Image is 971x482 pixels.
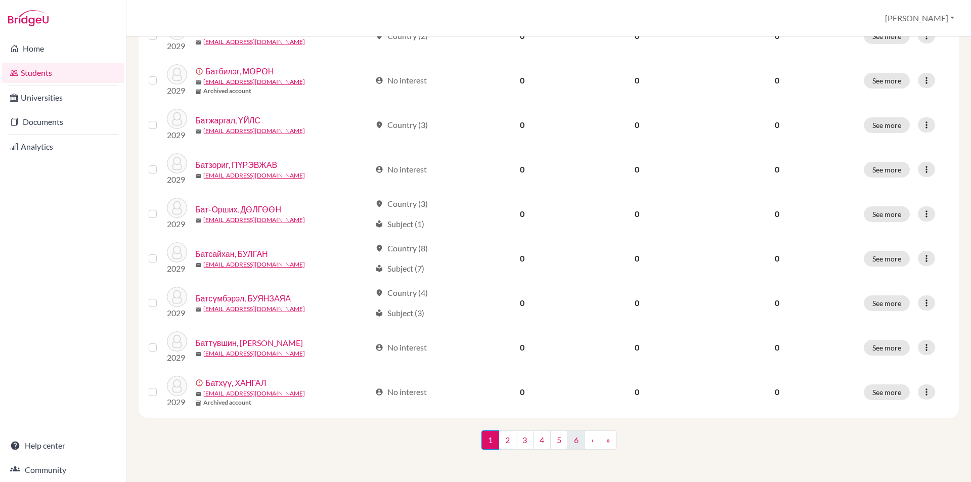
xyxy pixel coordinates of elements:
[195,400,201,406] span: inventory_2
[2,63,124,83] a: Students
[167,84,187,97] p: 2029
[167,242,187,262] img: Батсайхан, БУЛГАН
[466,192,578,236] td: 0
[203,349,305,358] a: [EMAIL_ADDRESS][DOMAIN_NAME]
[864,384,910,400] button: See more
[481,430,499,450] span: 1
[578,192,696,236] td: 0
[167,173,187,186] p: 2029
[195,248,268,260] a: Батсайхан, БУЛГАН
[167,376,187,396] img: Батхүү, ХАНГАЛ
[203,126,305,136] a: [EMAIL_ADDRESS][DOMAIN_NAME]
[375,32,383,40] span: location_on
[550,430,568,450] a: 5
[375,386,427,398] div: No interest
[167,198,187,218] img: Бат-Орших, ДӨЛГӨӨН
[203,260,305,269] a: [EMAIL_ADDRESS][DOMAIN_NAME]
[203,37,305,47] a: [EMAIL_ADDRESS][DOMAIN_NAME]
[195,173,201,179] span: mail
[702,341,852,354] p: 0
[167,218,187,230] p: 2029
[195,89,201,95] span: inventory_2
[195,128,201,135] span: mail
[167,287,187,307] img: Батсүмбэрэл, БУЯНЗАЯА
[585,430,600,450] a: ›
[203,398,251,407] b: Archived account
[466,370,578,414] td: 0
[195,217,201,224] span: mail
[375,220,383,228] span: local_library
[203,389,305,398] a: [EMAIL_ADDRESS][DOMAIN_NAME]
[167,352,187,364] p: 2029
[702,119,852,131] p: 0
[167,109,187,129] img: Батжаргал, ҮЙЛС
[375,388,383,396] span: account_circle
[195,39,201,46] span: mail
[702,297,852,309] p: 0
[2,137,124,157] a: Analytics
[880,9,959,28] button: [PERSON_NAME]
[375,121,383,129] span: location_on
[578,147,696,192] td: 0
[466,281,578,325] td: 0
[205,65,274,77] a: Батбилэг, МӨРӨН
[702,252,852,265] p: 0
[195,159,277,171] a: Батзориг, ПҮРЭВЖАВ
[375,163,427,176] div: No interest
[533,430,551,450] a: 4
[167,40,187,52] p: 2029
[203,215,305,225] a: [EMAIL_ADDRESS][DOMAIN_NAME]
[2,87,124,108] a: Universities
[567,430,585,450] a: 6
[375,74,427,86] div: No interest
[195,203,281,215] a: Бат-Орших, ДӨЛГӨӨН
[8,10,49,26] img: Bridge-U
[167,129,187,141] p: 2029
[375,119,428,131] div: Country (3)
[375,244,383,252] span: location_on
[375,343,383,352] span: account_circle
[195,337,303,349] a: Баттүвшин, [PERSON_NAME]
[375,309,383,317] span: local_library
[466,236,578,281] td: 0
[864,73,910,89] button: See more
[466,58,578,103] td: 0
[195,114,260,126] a: Батжаргал, ҮЙЛС
[578,103,696,147] td: 0
[864,251,910,267] button: See more
[203,86,251,96] b: Archived account
[578,58,696,103] td: 0
[205,377,266,389] a: Батхүү, ХАНГАЛ
[466,147,578,192] td: 0
[195,351,201,357] span: mail
[167,262,187,275] p: 2029
[375,265,383,273] span: local_library
[864,162,910,178] button: See more
[375,165,383,173] span: account_circle
[375,341,427,354] div: No interest
[203,304,305,314] a: [EMAIL_ADDRESS][DOMAIN_NAME]
[375,76,383,84] span: account_circle
[203,77,305,86] a: [EMAIL_ADDRESS][DOMAIN_NAME]
[203,171,305,180] a: [EMAIL_ADDRESS][DOMAIN_NAME]
[499,430,516,450] a: 2
[702,163,852,176] p: 0
[2,38,124,59] a: Home
[516,430,534,450] a: 3
[466,103,578,147] td: 0
[375,200,383,208] span: location_on
[375,289,383,297] span: location_on
[2,112,124,132] a: Documents
[195,379,205,387] span: error_outline
[578,281,696,325] td: 0
[375,307,424,319] div: Subject (3)
[2,460,124,480] a: Community
[375,242,428,254] div: Country (8)
[167,153,187,173] img: Батзориг, ПҮРЭВЖАВ
[578,370,696,414] td: 0
[195,292,291,304] a: Батсүмбэрэл, БУЯНЗАЯА
[466,325,578,370] td: 0
[167,307,187,319] p: 2029
[167,396,187,408] p: 2029
[578,325,696,370] td: 0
